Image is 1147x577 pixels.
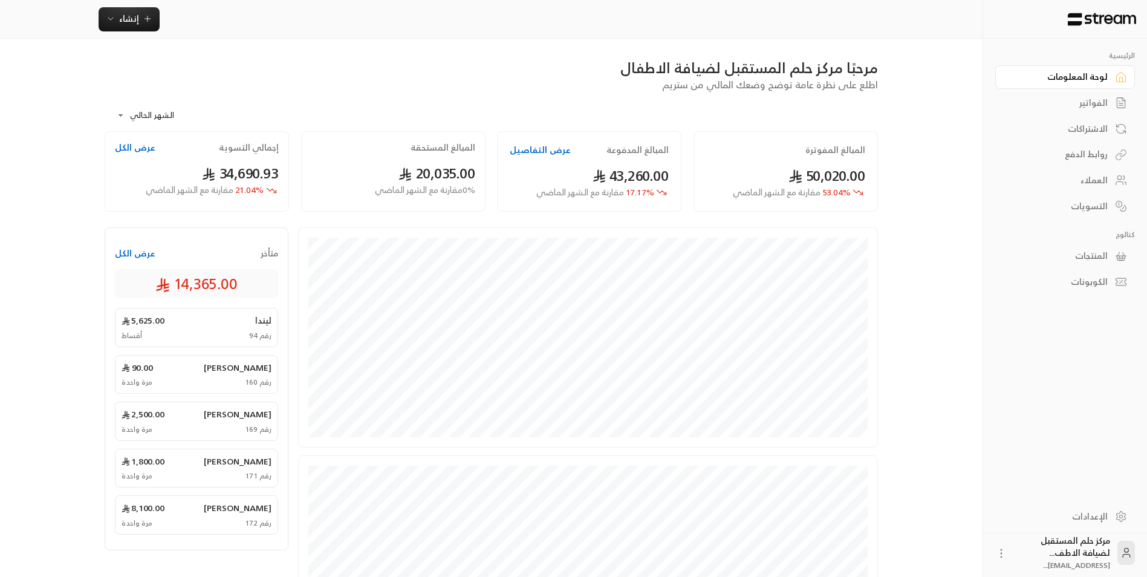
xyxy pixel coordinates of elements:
span: مرة واحدة [122,471,152,481]
span: 2,500.00 [122,408,164,420]
button: عرض الكل [115,142,155,154]
span: 17.17 % [536,186,654,199]
div: مرحبًا مركز حلم المستقبل لضيافة الاطفال [105,58,878,77]
span: مرة واحدة [122,518,152,528]
div: الشهر الحالي [111,100,201,131]
img: Logo [1067,13,1137,26]
span: 50,020.00 [788,163,865,188]
span: رقم 172 [245,518,271,528]
span: 8,100.00 [122,502,164,514]
span: 21.04 % [146,184,264,197]
span: 34,690.93 [202,161,279,186]
span: مرة واحدة [122,377,152,387]
a: روابط الدفع [995,143,1135,166]
span: [PERSON_NAME] [204,502,271,514]
span: 1,800.00 [122,455,164,468]
a: الفواتير [995,91,1135,115]
span: مقارنة مع الشهر الماضي [733,184,820,200]
span: [PERSON_NAME] [204,455,271,468]
span: 14,365.00 [155,274,238,293]
button: عرض الكل [115,247,155,259]
span: رقم 169 [245,425,271,434]
span: رقم 171 [245,471,271,481]
div: الإعدادات [1010,510,1108,523]
div: العملاء [1010,174,1108,186]
div: التسويات [1010,200,1108,212]
a: الإعدادات [995,504,1135,528]
span: [PERSON_NAME] [204,408,271,420]
span: اطلع على نظرة عامة توضح وضعك المالي من ستريم [662,76,878,93]
a: المنتجات [995,244,1135,268]
span: 43,260.00 [593,163,669,188]
span: مقارنة مع الشهر الماضي [536,184,624,200]
a: لوحة المعلومات [995,65,1135,89]
div: الفواتير [1010,97,1108,109]
span: 0 % مقارنة مع الشهر الماضي [375,184,475,197]
button: إنشاء [99,7,160,31]
a: التسويات [995,194,1135,218]
a: الاشتراكات [995,117,1135,140]
div: المنتجات [1010,250,1108,262]
span: 90.00 [122,362,153,374]
div: الكوبونات [1010,276,1108,288]
div: روابط الدفع [1010,148,1108,160]
h2: إجمالي التسوية [219,142,279,154]
span: 53.04 % [733,186,851,199]
p: كتالوج [995,230,1135,240]
span: ليندا [255,315,271,327]
span: مقارنة مع الشهر الماضي [146,182,233,197]
span: أقساط [122,331,142,341]
span: إنشاء [119,11,139,26]
div: لوحة المعلومات [1010,71,1108,83]
h2: المبالغ المستحقة [411,142,475,154]
h2: المبالغ المدفوعة [606,144,669,156]
span: [EMAIL_ADDRESS].... [1043,559,1110,572]
a: العملاء [995,169,1135,192]
span: [PERSON_NAME] [204,362,271,374]
span: مرة واحدة [122,425,152,434]
span: 20,035.00 [398,161,475,186]
div: مركز حلم المستقبل لضيافة الاطف... [1015,535,1110,571]
span: رقم 160 [245,377,271,387]
p: الرئيسية [995,51,1135,60]
span: رقم 94 [249,331,271,341]
div: الاشتراكات [1010,123,1108,135]
a: الكوبونات [995,270,1135,294]
span: 5,625.00 [122,315,164,327]
span: متأخر [261,247,278,259]
button: عرض التفاصيل [510,144,571,156]
h2: المبالغ المفوترة [805,144,865,156]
